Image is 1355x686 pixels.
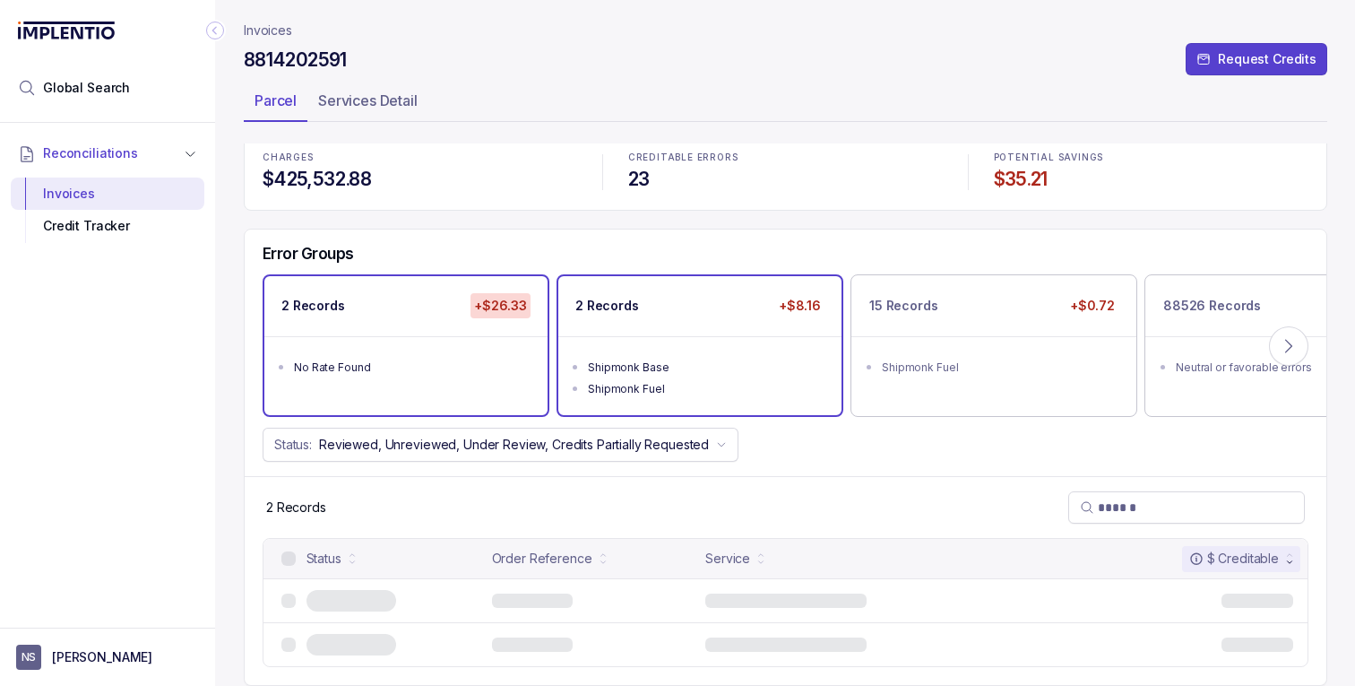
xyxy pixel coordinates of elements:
[244,22,292,39] nav: breadcrumb
[274,436,312,454] p: Status:
[588,359,823,377] div: Shipmonk Base
[16,645,41,670] span: User initials
[11,174,204,247] div: Reconciliations
[307,86,428,122] li: Tab Services Detail
[869,297,938,315] p: 15 Records
[266,499,326,517] div: Remaining page entries
[1186,43,1327,75] button: Request Credits
[244,22,292,39] a: Invoices
[588,380,823,398] div: Shipmonk Fuel
[263,152,577,163] p: CHARGES
[294,359,529,377] div: No Rate Found
[1218,50,1316,68] p: Request Credits
[575,297,639,315] p: 2 Records
[994,167,1308,192] h4: $35.21
[994,152,1308,163] p: POTENTIAL SAVINGS
[319,436,709,454] p: Reviewed, Unreviewed, Under Review, Credits Partially Requested
[318,90,418,111] p: Services Detail
[281,297,345,315] p: 2 Records
[1066,293,1118,318] p: +$0.72
[306,550,341,568] div: Status
[244,86,307,122] li: Tab Parcel
[775,293,824,318] p: +$8.16
[628,167,943,192] h4: 23
[1189,550,1279,568] div: $ Creditable
[244,48,347,73] h4: 8814202591
[25,178,190,210] div: Invoices
[266,499,326,517] p: 2 Records
[43,79,130,97] span: Global Search
[11,134,204,173] button: Reconciliations
[263,428,738,462] button: Status:Reviewed, Unreviewed, Under Review, Credits Partially Requested
[16,645,199,670] button: User initials[PERSON_NAME]
[705,550,750,568] div: Service
[470,293,531,318] p: +$26.33
[263,167,577,192] h4: $425,532.88
[43,144,138,162] span: Reconciliations
[255,90,297,111] p: Parcel
[263,244,354,264] h5: Error Groups
[1163,297,1261,315] p: 88526 Records
[492,550,592,568] div: Order Reference
[25,210,190,242] div: Credit Tracker
[52,648,152,666] p: [PERSON_NAME]
[882,359,1117,377] div: Shipmonk Fuel
[628,152,943,163] p: CREDITABLE ERRORS
[204,20,226,41] div: Collapse Icon
[244,86,1327,122] ul: Tab Group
